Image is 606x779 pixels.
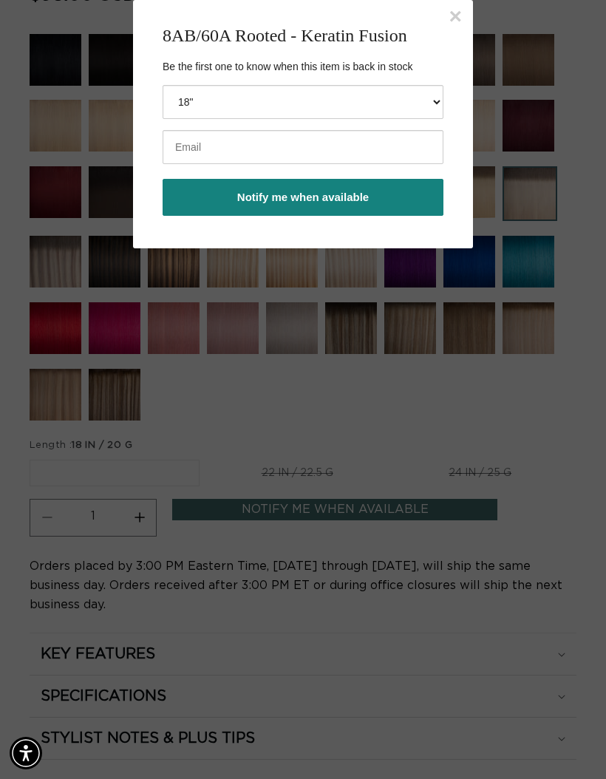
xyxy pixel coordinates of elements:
button: × [449,5,462,27]
h3: 8AB/60A Rooted - Keratin Fusion [163,22,443,49]
input: Email [163,130,443,164]
button: Notify me when available [163,179,443,216]
iframe: Chat Widget [532,708,606,779]
p: Be the first one to know when this item is back in stock [163,59,443,75]
div: Accessibility Menu [10,737,42,769]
